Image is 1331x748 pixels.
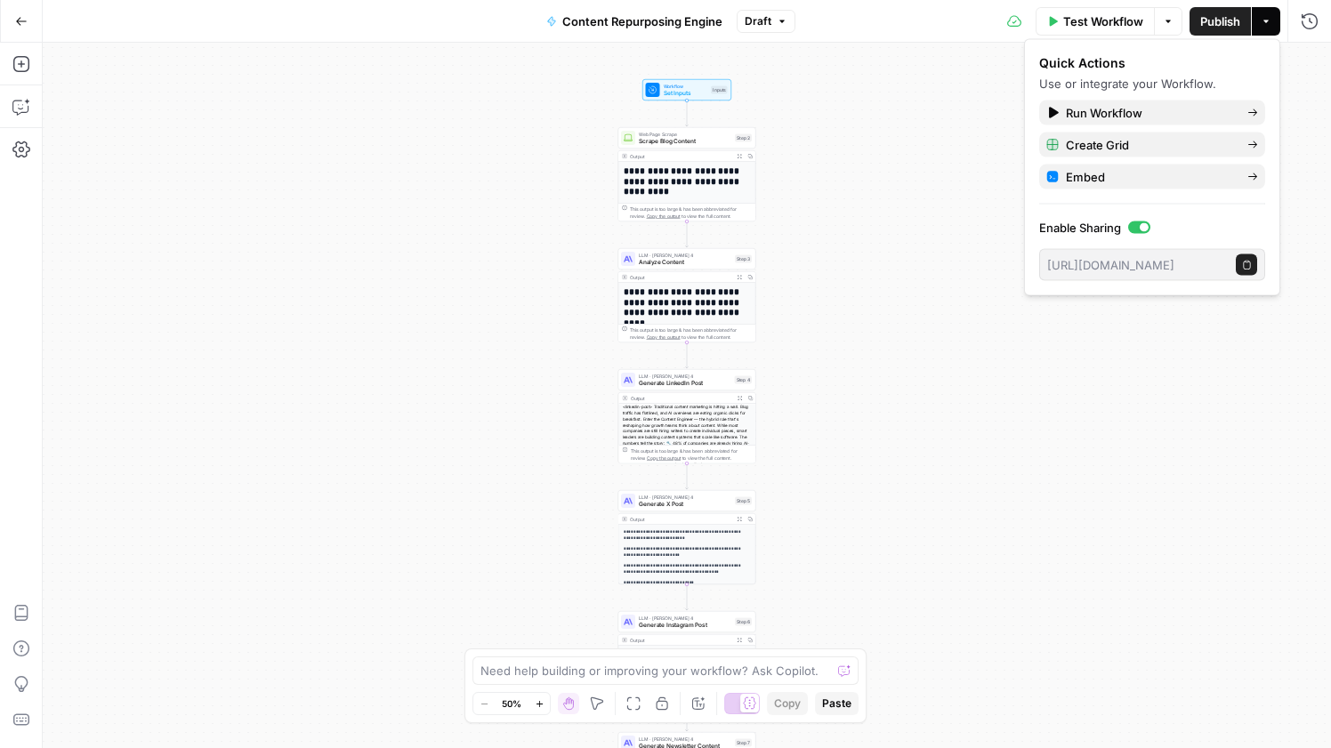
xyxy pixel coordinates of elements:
[639,621,731,630] span: Generate Instagram Post
[686,221,689,247] g: Edge from step_2 to step_3
[822,696,851,712] span: Paste
[1039,76,1216,91] span: Use or integrate your Workflow.
[735,376,753,384] div: Step 4
[1190,7,1251,36] button: Publish
[630,205,752,220] div: This output is too large & has been abbreviated for review. to view the full content.
[639,736,731,743] span: LLM · [PERSON_NAME] 4
[639,131,731,138] span: Web Page Scrape
[618,404,755,500] div: <linkedin-post> Traditional content marketing is hitting a wall. Blog traffic has flatlined, and ...
[815,692,859,715] button: Paste
[1039,54,1265,72] div: Quick Actions
[647,334,681,340] span: Copy the output
[639,137,731,146] span: Scrape Blog Content
[664,89,708,98] span: Set Inputs
[686,584,689,610] g: Edge from step_5 to step_6
[1066,104,1233,122] span: Run Workflow
[647,213,681,219] span: Copy the output
[735,618,752,626] div: Step 6
[639,494,731,501] span: LLM · [PERSON_NAME] 4
[639,615,731,622] span: LLM · [PERSON_NAME] 4
[767,692,808,715] button: Copy
[711,86,728,94] div: Inputs
[1066,136,1233,154] span: Create Grid
[686,705,689,731] g: Edge from step_6 to step_7
[735,497,752,505] div: Step 5
[618,79,756,101] div: WorkflowSet InputsInputs
[745,13,771,29] span: Draft
[630,326,752,341] div: This output is too large & has been abbreviated for review. to view the full content.
[536,7,733,36] button: Content Repurposing Engine
[735,739,752,747] div: Step 7
[1200,12,1240,30] span: Publish
[630,153,731,160] div: Output
[686,463,689,489] g: Edge from step_4 to step_5
[737,10,795,33] button: Draft
[630,395,731,402] div: Output
[630,274,731,281] div: Output
[735,134,752,142] div: Step 2
[639,373,731,380] span: LLM · [PERSON_NAME] 4
[1036,7,1154,36] button: Test Workflow
[639,379,731,388] span: Generate LinkedIn Post
[774,696,801,712] span: Copy
[502,696,521,711] span: 50%
[639,252,731,259] span: LLM · [PERSON_NAME] 4
[664,83,708,90] span: Workflow
[1063,12,1143,30] span: Test Workflow
[630,637,731,644] div: Output
[686,101,689,126] g: Edge from start to step_2
[630,516,731,523] div: Output
[1039,219,1265,237] label: Enable Sharing
[735,255,752,263] div: Step 3
[630,447,752,462] div: This output is too large & has been abbreviated for review. to view the full content.
[686,342,689,368] g: Edge from step_3 to step_4
[618,369,756,463] div: LLM · [PERSON_NAME] 4Generate LinkedIn PostStep 4Output<linkedin-post> Traditional content market...
[639,258,731,267] span: Analyze Content
[1066,168,1233,186] span: Embed
[647,455,681,461] span: Copy the output
[562,12,722,30] span: Content Repurposing Engine
[639,500,731,509] span: Generate X Post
